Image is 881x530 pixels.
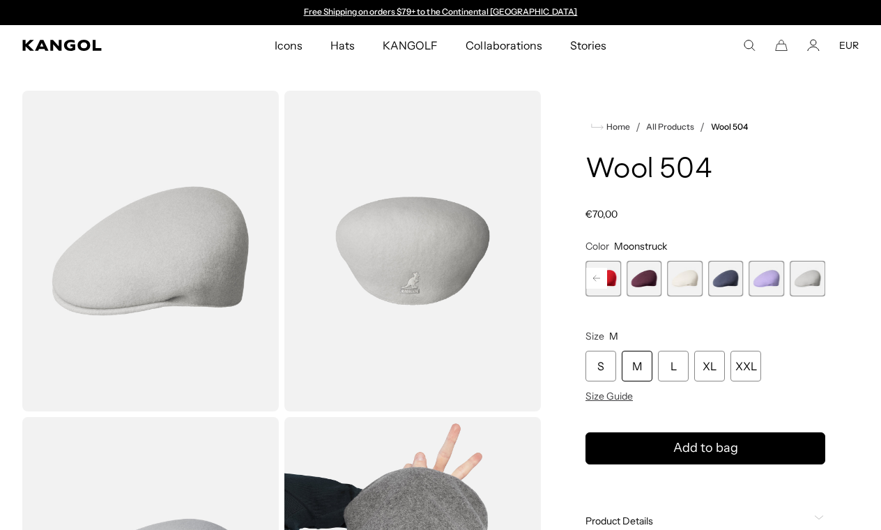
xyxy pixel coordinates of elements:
label: Moonstruck [790,261,825,296]
slideshow-component: Announcement bar [297,7,584,18]
a: Collaborations [452,25,556,66]
li: / [694,119,705,135]
label: Deep Springs [708,261,744,296]
button: EUR [839,39,859,52]
a: Hats [316,25,369,66]
span: M [609,330,618,342]
span: Home [604,122,630,132]
span: Stories [570,25,606,66]
label: Digital Lavender [749,261,785,296]
label: White [667,261,703,296]
span: Icons [275,25,302,66]
div: 16 of 21 [585,261,621,296]
summary: Search here [743,39,756,52]
a: Stories [556,25,620,66]
a: Icons [261,25,316,66]
span: Collaborations [466,25,542,66]
button: Cart [775,39,788,52]
div: XXL [730,351,761,381]
a: All Products [646,122,694,132]
span: Size Guide [585,390,633,402]
div: 20 of 21 [749,261,785,296]
div: 17 of 21 [627,261,662,296]
li: / [630,119,641,135]
span: Moonstruck [614,240,667,252]
label: Red [585,261,621,296]
div: M [622,351,652,381]
a: KANGOLF [369,25,452,66]
a: Account [807,39,820,52]
div: 21 of 21 [790,261,825,296]
span: Hats [330,25,355,66]
span: KANGOLF [383,25,438,66]
div: S [585,351,616,381]
img: color-moonstruck [284,91,541,411]
span: Color [585,240,609,252]
a: Wool 504 [711,122,748,132]
label: Vino [627,261,662,296]
img: color-moonstruck [22,91,279,411]
nav: breadcrumbs [585,119,825,135]
span: €70,00 [585,208,618,220]
span: Add to bag [673,439,738,457]
div: 19 of 21 [708,261,744,296]
a: Free Shipping on orders $79+ to the Continental [GEOGRAPHIC_DATA] [304,6,578,17]
div: Announcement [297,7,584,18]
h1: Wool 504 [585,155,825,185]
span: Product Details [585,515,809,527]
a: Home [591,121,630,133]
span: Size [585,330,604,342]
div: XL [694,351,725,381]
div: 1 of 2 [297,7,584,18]
a: Kangol [22,40,181,51]
button: Add to bag [585,432,825,464]
div: 18 of 21 [667,261,703,296]
div: L [658,351,689,381]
